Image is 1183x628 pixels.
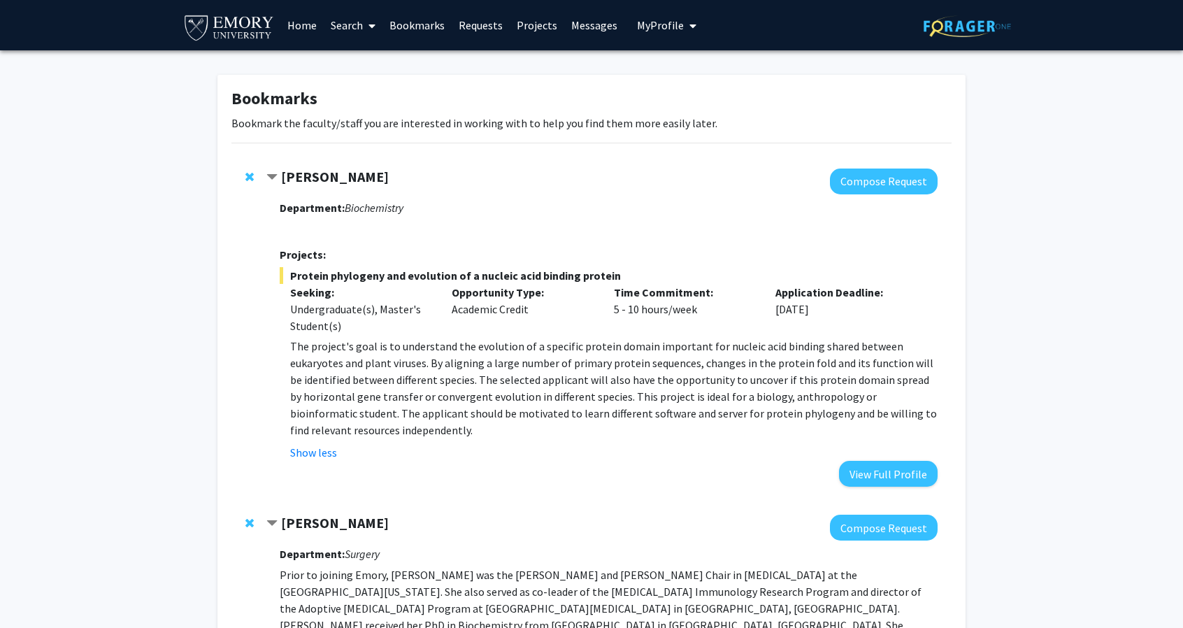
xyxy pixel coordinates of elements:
button: Show less [290,444,337,461]
a: Messages [564,1,624,50]
i: Surgery [345,547,380,561]
span: Contract Charles Bou-Nader Bookmark [266,172,278,183]
div: 5 - 10 hours/week [603,284,766,334]
div: Academic Credit [441,284,603,334]
p: Application Deadline: [775,284,917,301]
div: [DATE] [765,284,927,334]
div: Undergraduate(s), Master's Student(s) [290,301,431,334]
span: My Profile [637,18,684,32]
span: Remove Charles Bou-Nader from bookmarks [245,171,254,183]
button: View Full Profile [839,461,938,487]
strong: [PERSON_NAME] [281,514,389,531]
p: Time Commitment: [614,284,755,301]
button: Compose Request to Charles Bou-Nader [830,169,938,194]
h1: Bookmarks [231,89,952,109]
iframe: Chat [10,565,59,618]
img: ForagerOne Logo [924,15,1011,37]
p: Opportunity Type: [452,284,593,301]
strong: Projects: [280,248,326,262]
strong: [PERSON_NAME] [281,168,389,185]
p: The project's goal is to understand the evolution of a specific protein domain important for nucl... [290,338,938,438]
a: Requests [452,1,510,50]
a: Bookmarks [382,1,452,50]
span: Contract Chrystal Paulos Bookmark [266,518,278,529]
i: Biochemistry [345,201,403,215]
button: Compose Request to Chrystal Paulos [830,515,938,541]
a: Projects [510,1,564,50]
p: Seeking: [290,284,431,301]
strong: Department: [280,201,345,215]
a: Search [324,1,382,50]
p: Bookmark the faculty/staff you are interested in working with to help you find them more easily l... [231,115,952,131]
img: Emory University Logo [182,11,275,43]
span: Remove Chrystal Paulos from bookmarks [245,518,254,529]
a: Home [280,1,324,50]
strong: Department: [280,547,345,561]
span: Protein phylogeny and evolution of a nucleic acid binding protein [280,267,938,284]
